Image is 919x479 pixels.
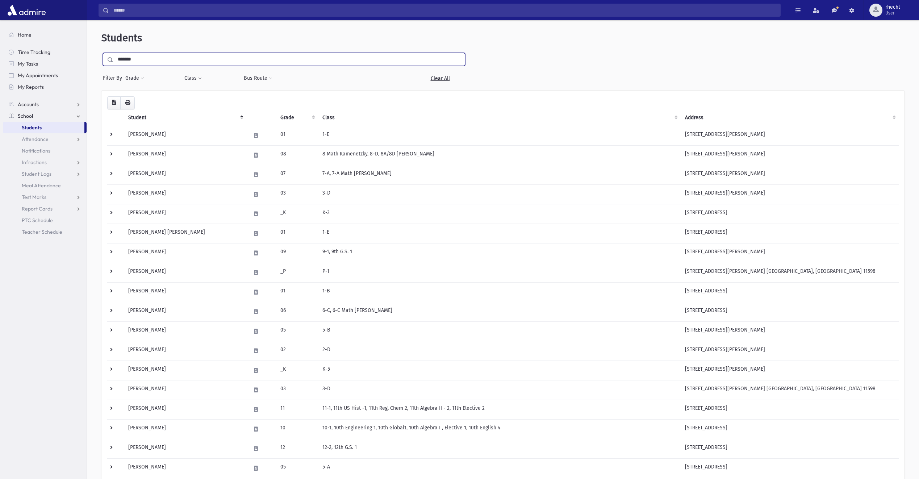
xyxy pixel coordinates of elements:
a: Meal Attendance [3,180,87,191]
span: rhecht [885,4,900,10]
td: [STREET_ADDRESS][PERSON_NAME] [681,165,899,184]
td: [PERSON_NAME] [124,243,246,263]
a: Test Marks [3,191,87,203]
td: [PERSON_NAME] [124,126,246,145]
td: _K [276,361,318,380]
td: 05 [276,458,318,478]
td: [PERSON_NAME] [124,263,246,282]
button: CSV [107,96,121,109]
td: K-3 [318,204,681,224]
td: [PERSON_NAME] [124,419,246,439]
span: Student Logs [22,171,51,177]
td: 01 [276,282,318,302]
span: Filter By [103,74,125,82]
a: Students [3,122,84,133]
td: [PERSON_NAME] [PERSON_NAME] [124,224,246,243]
a: Notifications [3,145,87,157]
span: Accounts [18,101,39,108]
td: [STREET_ADDRESS][PERSON_NAME] [681,361,899,380]
td: [PERSON_NAME] [124,321,246,341]
td: [PERSON_NAME] [124,400,246,419]
td: 01 [276,126,318,145]
td: 09 [276,243,318,263]
button: Grade [125,72,145,85]
td: 10 [276,419,318,439]
td: _K [276,204,318,224]
td: [STREET_ADDRESS] [681,419,899,439]
img: AdmirePro [6,3,47,17]
td: [STREET_ADDRESS][PERSON_NAME] [681,321,899,341]
th: Class: activate to sort column ascending [318,109,681,126]
a: Clear All [415,72,465,85]
a: Home [3,29,87,41]
td: [STREET_ADDRESS][PERSON_NAME] [GEOGRAPHIC_DATA], [GEOGRAPHIC_DATA] 11598 [681,380,899,400]
td: 03 [276,380,318,400]
span: Meal Attendance [22,182,61,189]
td: 12-2, 12th G.S. 1 [318,439,681,458]
td: [STREET_ADDRESS][PERSON_NAME] [681,341,899,361]
a: Infractions [3,157,87,168]
span: Infractions [22,159,47,166]
a: My Appointments [3,70,87,81]
span: Test Marks [22,194,46,200]
td: [PERSON_NAME] [124,302,246,321]
span: Notifications [22,147,50,154]
td: 03 [276,184,318,204]
a: PTC Schedule [3,214,87,226]
td: 12 [276,439,318,458]
td: [PERSON_NAME] [124,380,246,400]
td: [STREET_ADDRESS][PERSON_NAME] [681,145,899,165]
span: My Reports [18,84,44,90]
td: [PERSON_NAME] [124,165,246,184]
td: P-1 [318,263,681,282]
a: Accounts [3,99,87,110]
span: Students [101,32,142,44]
td: [STREET_ADDRESS][PERSON_NAME] [681,126,899,145]
td: [STREET_ADDRESS] [681,400,899,419]
td: [PERSON_NAME] [124,282,246,302]
td: [PERSON_NAME] [124,439,246,458]
button: Bus Route [243,72,273,85]
a: Report Cards [3,203,87,214]
td: 08 [276,145,318,165]
td: 3-D [318,184,681,204]
button: Print [120,96,135,109]
td: [STREET_ADDRESS] [681,302,899,321]
td: 9-1, 9th G.S. 1 [318,243,681,263]
th: Address: activate to sort column ascending [681,109,899,126]
td: 5-B [318,321,681,341]
td: 1-B [318,282,681,302]
td: [STREET_ADDRESS][PERSON_NAME] [681,243,899,263]
td: 02 [276,341,318,361]
span: My Tasks [18,61,38,67]
td: [STREET_ADDRESS] [681,204,899,224]
a: My Tasks [3,58,87,70]
td: 05 [276,321,318,341]
span: School [18,113,33,119]
a: My Reports [3,81,87,93]
td: 3-D [318,380,681,400]
span: Home [18,32,32,38]
td: [STREET_ADDRESS] [681,439,899,458]
span: My Appointments [18,72,58,79]
a: School [3,110,87,122]
td: 8 Math Kamenetzky, 8-D, 8A/8D [PERSON_NAME] [318,145,681,165]
span: Time Tracking [18,49,50,55]
button: Class [184,72,202,85]
th: Grade: activate to sort column ascending [276,109,318,126]
th: Student: activate to sort column descending [124,109,246,126]
td: [PERSON_NAME] [124,458,246,478]
td: 07 [276,165,318,184]
span: Teacher Schedule [22,229,62,235]
a: Attendance [3,133,87,145]
td: _P [276,263,318,282]
td: [STREET_ADDRESS] [681,458,899,478]
td: [STREET_ADDRESS] [681,224,899,243]
td: 7-A, 7-A Math [PERSON_NAME] [318,165,681,184]
span: User [885,10,900,16]
td: 06 [276,302,318,321]
span: Attendance [22,136,49,142]
td: K-5 [318,361,681,380]
td: [STREET_ADDRESS] [681,282,899,302]
td: 6-C, 6-C Math [PERSON_NAME] [318,302,681,321]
